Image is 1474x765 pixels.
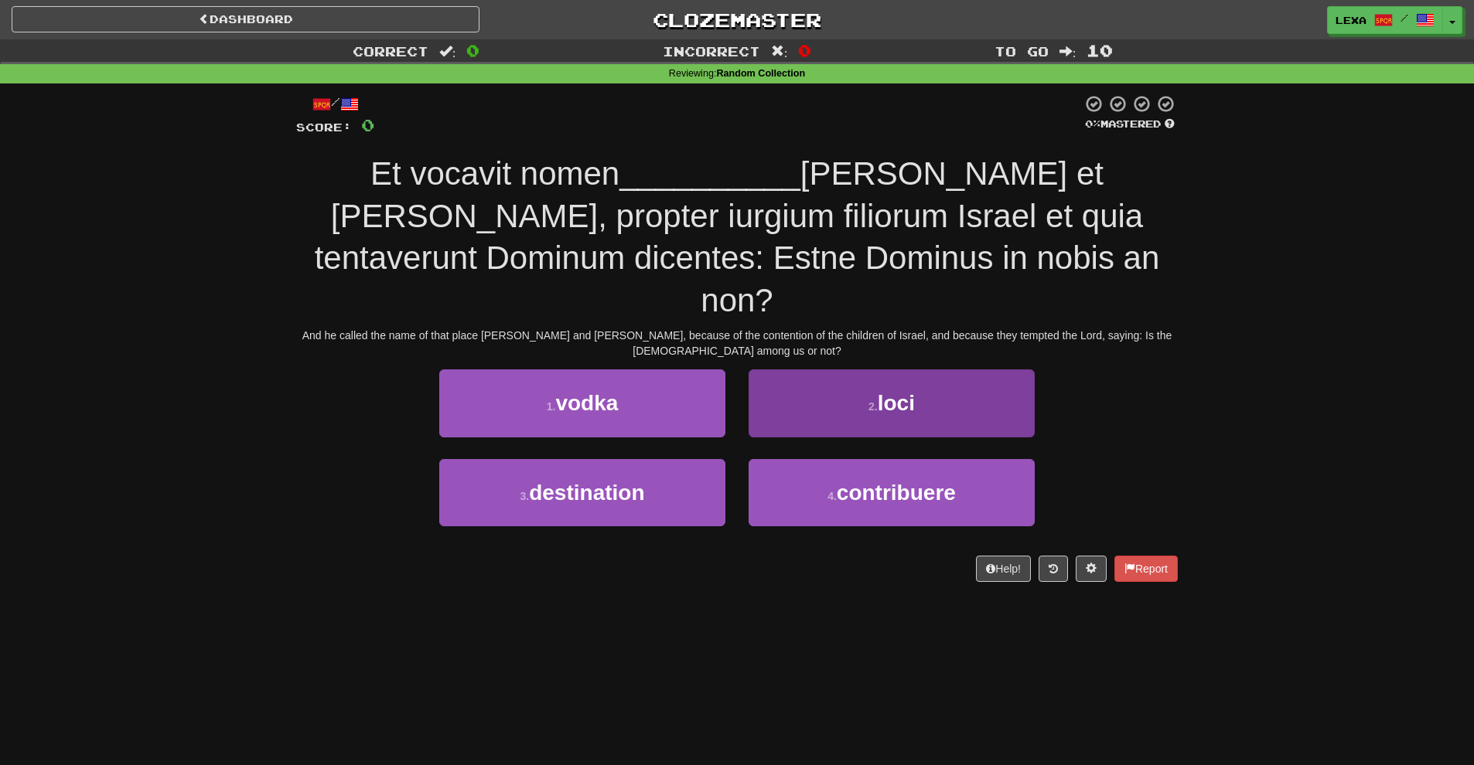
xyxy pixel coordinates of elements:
span: 0 % [1085,117,1100,130]
span: __________ [619,155,800,192]
span: Et vocavit nomen [370,155,619,192]
span: destination [529,481,644,505]
span: 0 [361,115,374,134]
button: Report [1114,556,1178,582]
div: And he called the name of that place [PERSON_NAME] and [PERSON_NAME], because of the contention o... [296,328,1178,359]
a: Clozemaster [503,6,971,33]
button: 1.vodka [439,369,725,437]
div: / [296,94,374,114]
span: vodka [555,391,618,415]
button: 3.destination [439,459,725,526]
span: 0 [798,41,811,59]
small: 4 . [827,490,837,502]
small: 3 . [520,490,529,502]
button: Round history (alt+y) [1039,556,1068,582]
span: / [1401,12,1408,23]
span: 10 [1087,41,1113,59]
span: 0 [466,41,479,59]
small: 2 . [868,400,878,413]
small: 1 . [547,400,556,413]
span: : [771,45,788,58]
span: : [1059,45,1076,58]
button: Help! [976,556,1031,582]
button: 4.contribuere [749,459,1035,526]
span: Incorrect [663,43,760,59]
span: [PERSON_NAME] et [PERSON_NAME], propter iurgium filiorum Israel et quia tentaverunt Dominum dicen... [315,155,1160,318]
strong: Random Collection [716,68,805,79]
span: loci [878,391,915,415]
span: To go [995,43,1049,59]
div: Mastered [1082,117,1178,131]
span: Correct [353,43,428,59]
span: : [439,45,456,58]
span: Score: [296,121,352,134]
button: 2.loci [749,369,1035,437]
a: Dashboard [12,6,479,32]
span: lexa [1336,13,1367,27]
a: lexa / [1327,6,1443,34]
span: contribuere [837,481,956,505]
